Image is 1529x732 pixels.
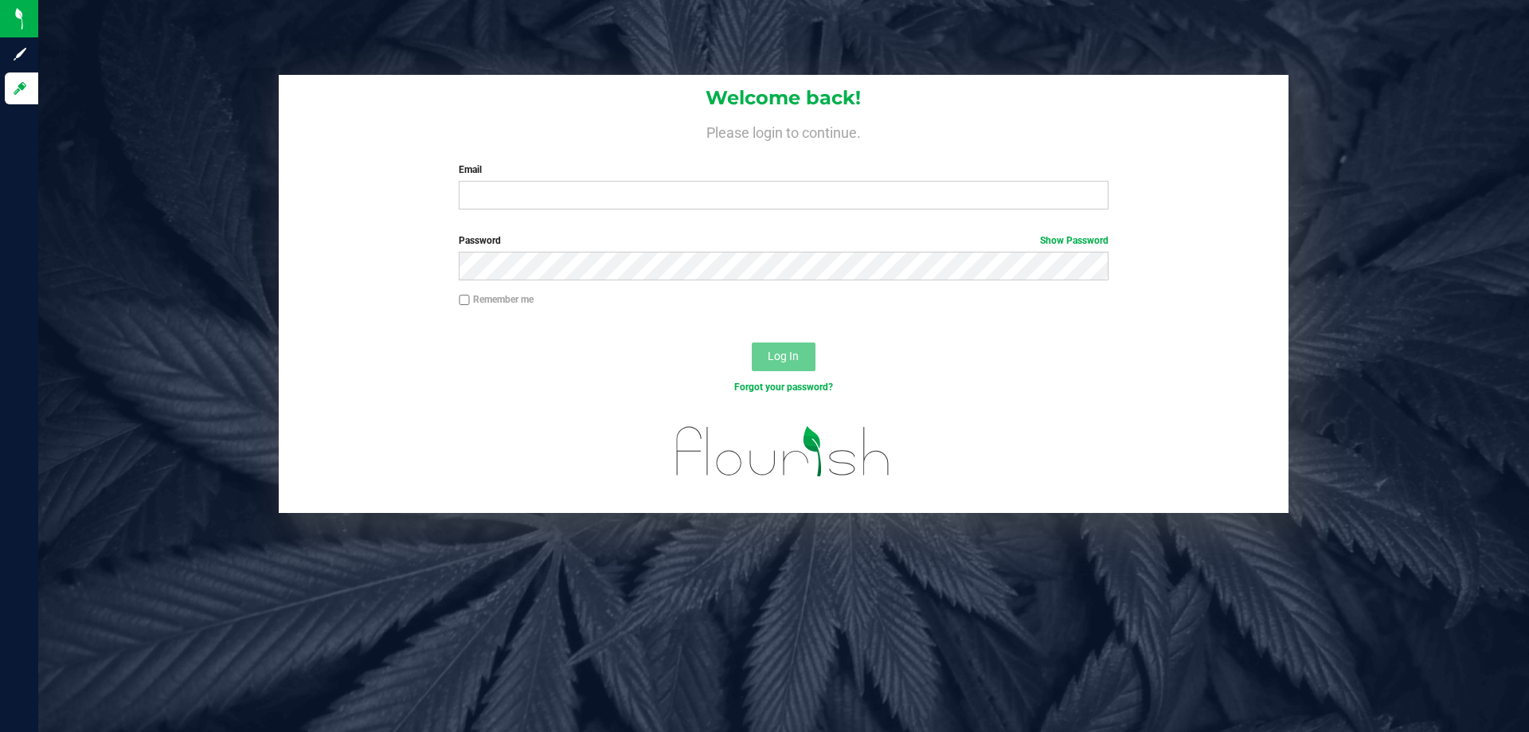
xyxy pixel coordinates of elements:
[459,295,470,306] input: Remember me
[768,350,799,362] span: Log In
[279,121,1289,140] h4: Please login to continue.
[752,343,815,371] button: Log In
[459,162,1108,177] label: Email
[1040,235,1109,246] a: Show Password
[459,235,501,246] span: Password
[12,80,28,96] inline-svg: Log in
[657,411,909,492] img: flourish_logo.svg
[12,46,28,62] inline-svg: Sign up
[279,88,1289,108] h1: Welcome back!
[734,382,833,393] a: Forgot your password?
[459,292,534,307] label: Remember me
